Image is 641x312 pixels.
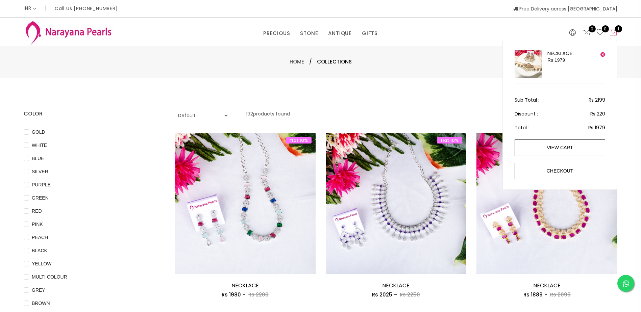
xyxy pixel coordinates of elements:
[590,110,605,118] span: Rs 220
[437,137,462,144] span: flat 10%
[29,194,51,202] span: GREEN
[583,28,591,37] a: 0
[29,286,48,294] span: GREY
[547,57,565,63] span: Rs 1979
[609,28,617,37] button: 1
[533,282,561,289] a: NECKLACE
[602,25,609,32] span: 0
[29,247,50,254] span: BLACK
[309,58,312,66] span: /
[290,58,304,65] a: Home
[248,291,269,298] span: Rs 2200
[589,96,605,104] span: Rs 2199
[400,291,420,298] span: Rs 2250
[515,96,605,104] h4: Sub Total :
[29,155,47,162] span: BLUE
[513,5,617,12] span: Free Delivery across [GEOGRAPHIC_DATA]
[29,234,51,241] span: PEACH
[29,141,50,149] span: WHITE
[263,28,290,38] a: PRECIOUS
[246,110,290,121] p: 192 products found
[55,6,118,11] p: Call Us [PHONE_NUMBER]
[547,50,572,57] a: NECKLACE
[596,28,604,37] a: 0
[222,291,241,298] span: Rs 1980
[24,110,154,118] h4: COLOR
[29,300,53,307] span: BROWN
[515,163,605,179] a: checkout
[362,28,378,38] a: GIFTS
[589,25,596,32] span: 0
[29,260,54,267] span: YELLOW
[317,58,352,66] span: Collections
[588,124,605,132] span: Rs 1979
[372,291,392,298] span: Rs 2025
[29,273,70,281] span: MULTI COLOUR
[300,28,318,38] a: STONE
[523,291,543,298] span: Rs 1889
[382,282,410,289] a: NECKLACE
[29,128,48,136] span: GOLD
[615,25,622,32] span: 1
[550,291,571,298] span: Rs 2099
[29,181,53,188] span: PURPLE
[29,168,51,175] span: SILVER
[286,137,312,144] span: flat 10%
[515,124,605,132] h4: Total :
[515,139,605,156] a: view cart
[29,220,46,228] span: PINK
[29,207,45,215] span: RED
[328,28,352,38] a: ANTIQUE
[515,110,605,118] h4: Discount :
[231,282,259,289] a: NECKLACE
